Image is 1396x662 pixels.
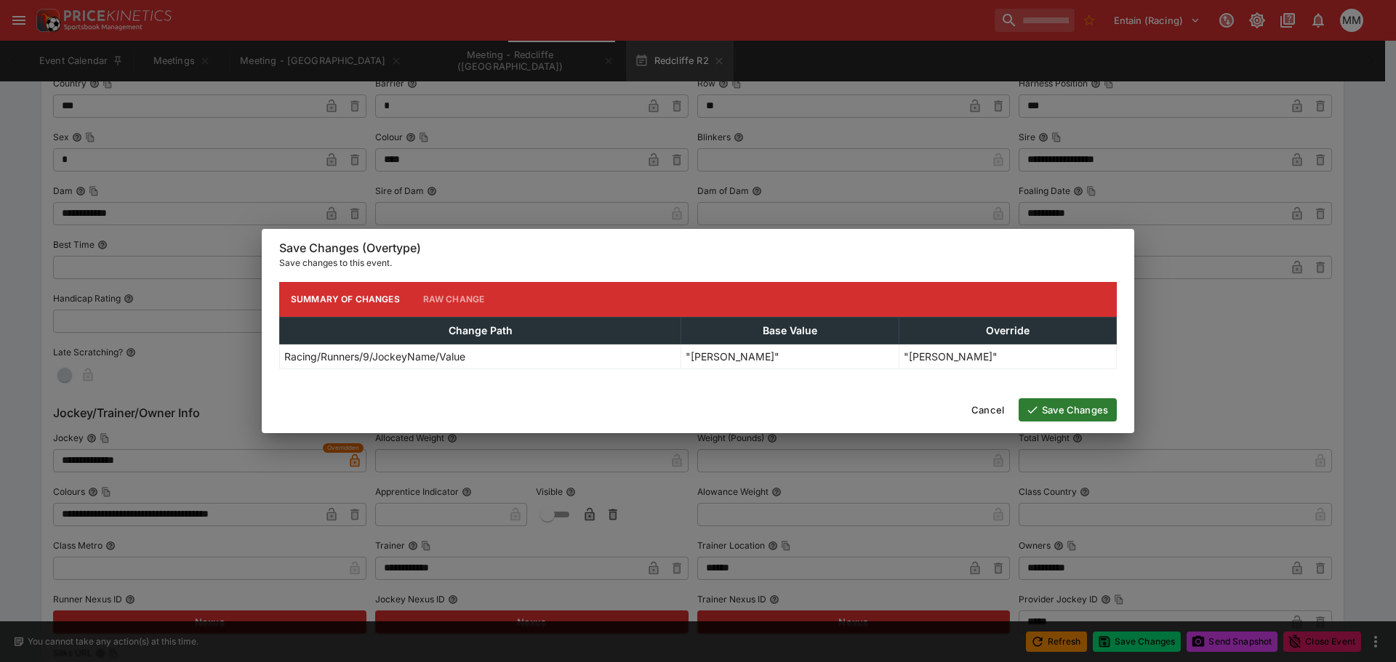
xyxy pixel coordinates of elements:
button: Save Changes [1019,398,1117,421]
p: Racing/Runners/9/JockeyName/Value [284,349,465,364]
td: "[PERSON_NAME]" [681,344,899,368]
button: Raw Change [412,282,497,317]
th: Base Value [681,317,899,344]
button: Cancel [963,398,1013,421]
p: Save changes to this event. [279,256,1117,270]
th: Change Path [280,317,681,344]
td: "[PERSON_NAME]" [899,344,1116,368]
h6: Save Changes (Overtype) [279,241,1117,256]
th: Override [899,317,1116,344]
button: Summary of Changes [279,282,412,317]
